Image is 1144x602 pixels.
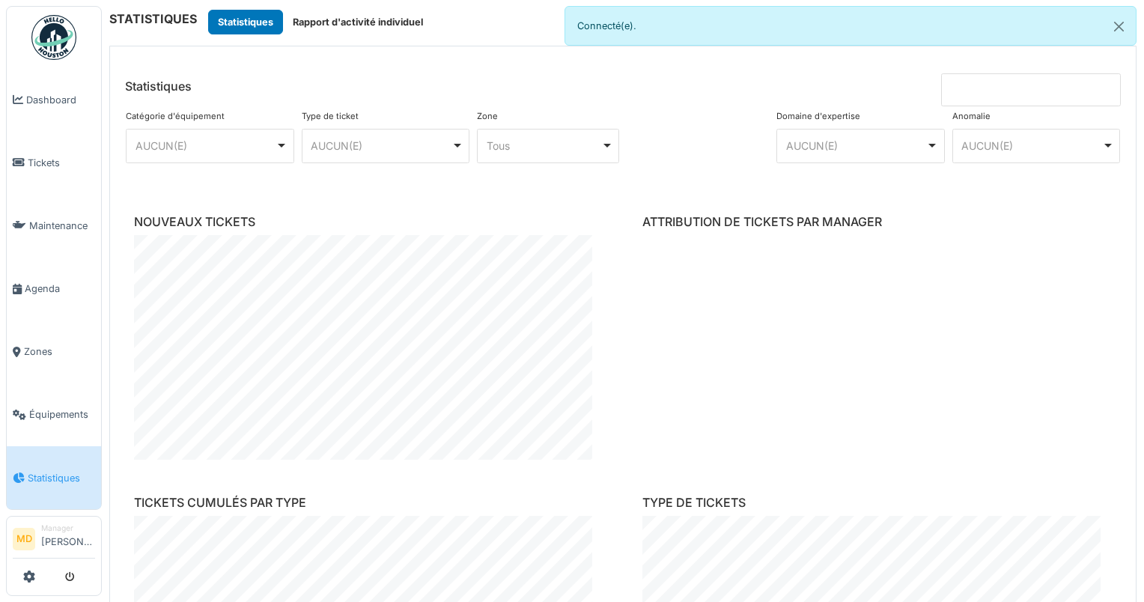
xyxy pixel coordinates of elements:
[7,383,101,446] a: Équipements
[7,320,101,383] a: Zones
[24,344,95,359] span: Zones
[208,10,283,34] button: Statistiques
[642,215,1112,229] h6: ATTRIBUTION DE TICKETS PAR MANAGER
[29,407,95,422] span: Équipements
[7,131,101,194] a: Tickets
[487,138,601,153] div: Tous
[283,10,433,34] button: Rapport d'activité individuel
[7,68,101,131] a: Dashboard
[961,138,1102,153] div: AUCUN(E)
[134,215,603,229] h6: NOUVEAUX TICKETS
[642,496,1112,510] h6: TYPE DE TICKETS
[565,6,1137,46] div: Connecté(e).
[1102,7,1136,46] button: Close
[776,110,860,123] label: Domaine d'expertise
[477,110,498,123] label: Zone
[26,93,95,107] span: Dashboard
[311,138,451,153] div: AUCUN(E)
[13,528,35,550] li: MD
[41,523,95,555] li: [PERSON_NAME]
[28,156,95,170] span: Tickets
[109,12,197,26] h6: STATISTIQUES
[952,110,991,123] label: Anomalie
[786,138,927,153] div: AUCUN(E)
[7,258,101,320] a: Agenda
[29,219,95,233] span: Maintenance
[7,446,101,509] a: Statistiques
[13,523,95,559] a: MD Manager[PERSON_NAME]
[25,282,95,296] span: Agenda
[125,79,192,94] h6: Statistiques
[41,523,95,534] div: Manager
[126,110,225,123] label: Catégorie d'équipement
[31,15,76,60] img: Badge_color-CXgf-gQk.svg
[302,110,359,123] label: Type de ticket
[7,194,101,257] a: Maintenance
[134,496,603,510] h6: TICKETS CUMULÉS PAR TYPE
[28,471,95,485] span: Statistiques
[136,138,276,153] div: AUCUN(E)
